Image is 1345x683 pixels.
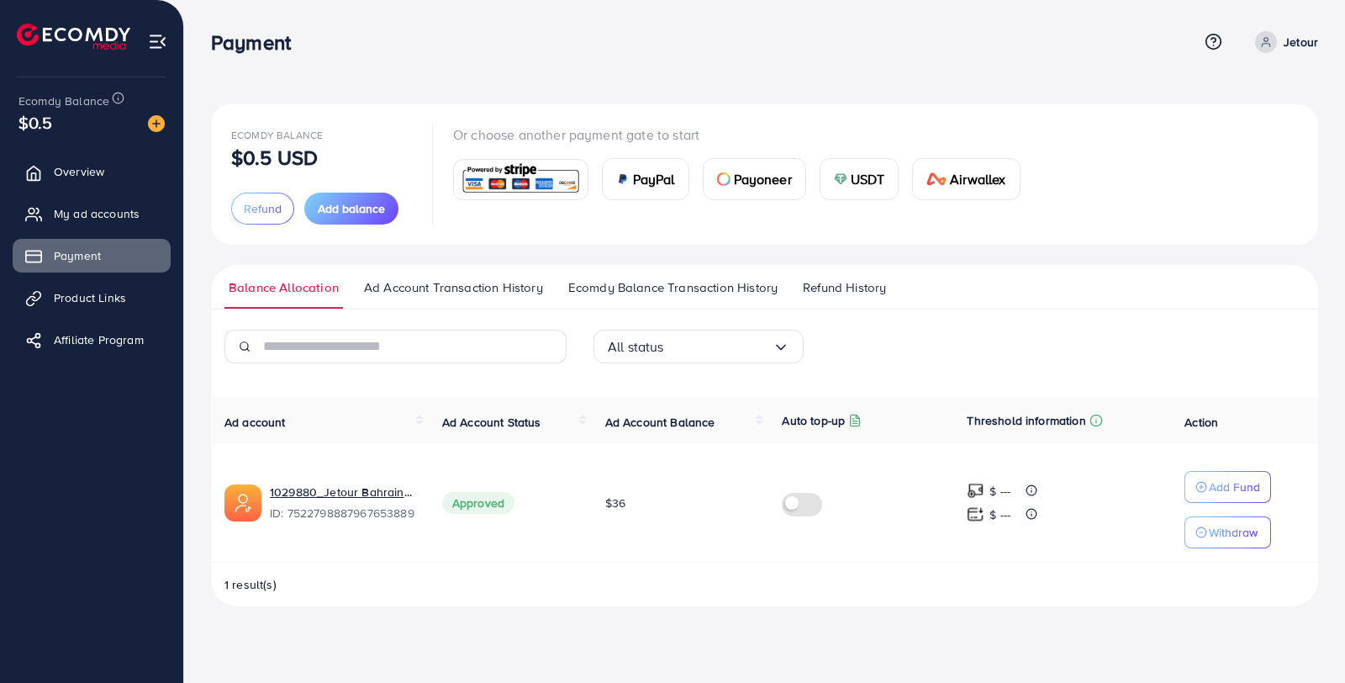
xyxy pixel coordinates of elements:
a: cardUSDT [820,158,899,200]
a: Overview [13,155,171,188]
span: Ad Account Balance [605,414,715,431]
span: Payment [54,247,101,264]
img: top-up amount [967,506,984,523]
img: menu [148,32,167,51]
span: Airwallex [950,169,1005,189]
span: Product Links [54,289,126,306]
span: All status [608,334,664,360]
span: $0.5 [18,110,53,135]
p: $ --- [989,505,1010,525]
button: Refund [231,193,294,225]
img: card [616,172,630,186]
a: card [453,159,588,200]
span: Overview [54,163,104,180]
a: cardAirwallex [912,158,1020,200]
span: PayPal [633,169,675,189]
img: top-up amount [967,482,984,500]
button: Add Fund [1184,471,1271,503]
span: Action [1184,414,1218,431]
p: $0.5 USD [231,147,318,167]
a: cardPayoneer [703,158,806,200]
span: USDT [851,169,885,189]
img: image [148,115,165,132]
img: card [926,172,947,186]
div: Search for option [593,330,804,363]
span: Add balance [318,200,385,217]
a: Product Links [13,281,171,315]
img: ic-ads-acc.e4c84228.svg [224,484,261,522]
span: Ecomdy Balance [18,93,109,109]
img: card [717,172,731,186]
p: Jetour [1284,32,1318,52]
button: Withdraw [1184,516,1271,548]
span: Ecomdy Balance Transaction History [568,278,778,297]
p: Threshold information [967,410,1085,431]
span: Ad Account Status [442,414,541,431]
p: Auto top-up [782,410,845,431]
img: card [834,172,847,186]
span: Ad account [224,414,286,431]
span: Balance Allocation [229,278,339,297]
span: Affiliate Program [54,331,144,348]
a: cardPayPal [602,158,689,200]
h3: Payment [211,30,304,55]
p: Or choose another payment gate to start [453,124,1034,145]
a: 1029880_Jetour Bahrain_1751538120631 [270,484,415,500]
iframe: Chat [1274,607,1332,670]
span: My ad accounts [54,205,140,222]
span: ID: 7522798887967653889 [270,505,415,522]
span: Approved [442,492,514,514]
img: logo [17,24,130,50]
p: Withdraw [1209,522,1258,543]
img: card [459,161,583,198]
a: My ad accounts [13,197,171,230]
span: Refund History [803,278,886,297]
span: Ad Account Transaction History [364,278,543,297]
div: <span class='underline'>1029880_Jetour Bahrain_1751538120631</span></br>7522798887967653889 [270,484,415,522]
span: Refund [244,200,282,217]
p: Add Fund [1209,477,1260,497]
span: 1 result(s) [224,576,277,593]
span: Ecomdy Balance [231,128,323,142]
button: Add balance [304,193,398,225]
span: $36 [605,495,625,511]
span: Payoneer [734,169,792,189]
a: Payment [13,239,171,273]
a: Affiliate Program [13,323,171,357]
a: Jetour [1248,31,1318,53]
p: $ --- [989,481,1010,501]
input: Search for option [664,334,773,360]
